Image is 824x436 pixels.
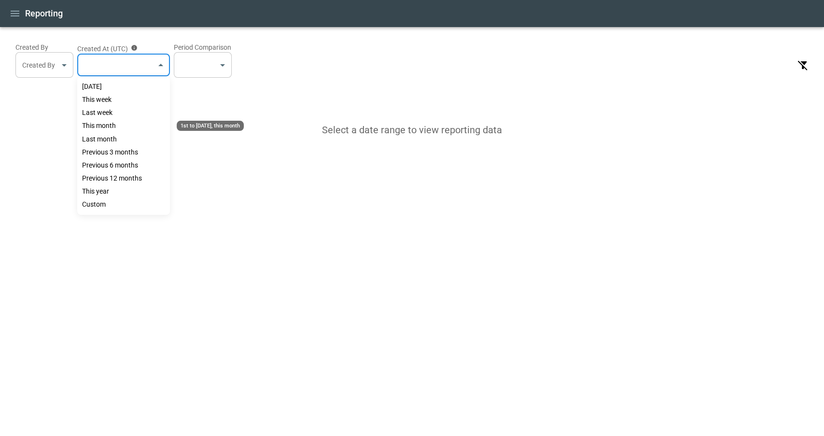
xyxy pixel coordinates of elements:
[77,172,170,185] div: Full previous 12 calendar months
[77,80,170,93] div: Yesterday (UTC)
[177,121,244,131] div: 1st to [DATE], this month
[77,185,170,198] div: 1st of Jan to yesterday
[77,133,170,146] div: Full previous calendar month
[77,146,170,159] div: Full previous 3 calendar months
[77,159,170,172] div: Full previous 6 calendar months
[77,119,170,132] div: 1st to yesterday, this month
[77,93,170,106] div: Monday to yesterday
[77,106,170,119] div: Monday to Sunday of previous week
[77,198,170,211] div: Select exact start and end dates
